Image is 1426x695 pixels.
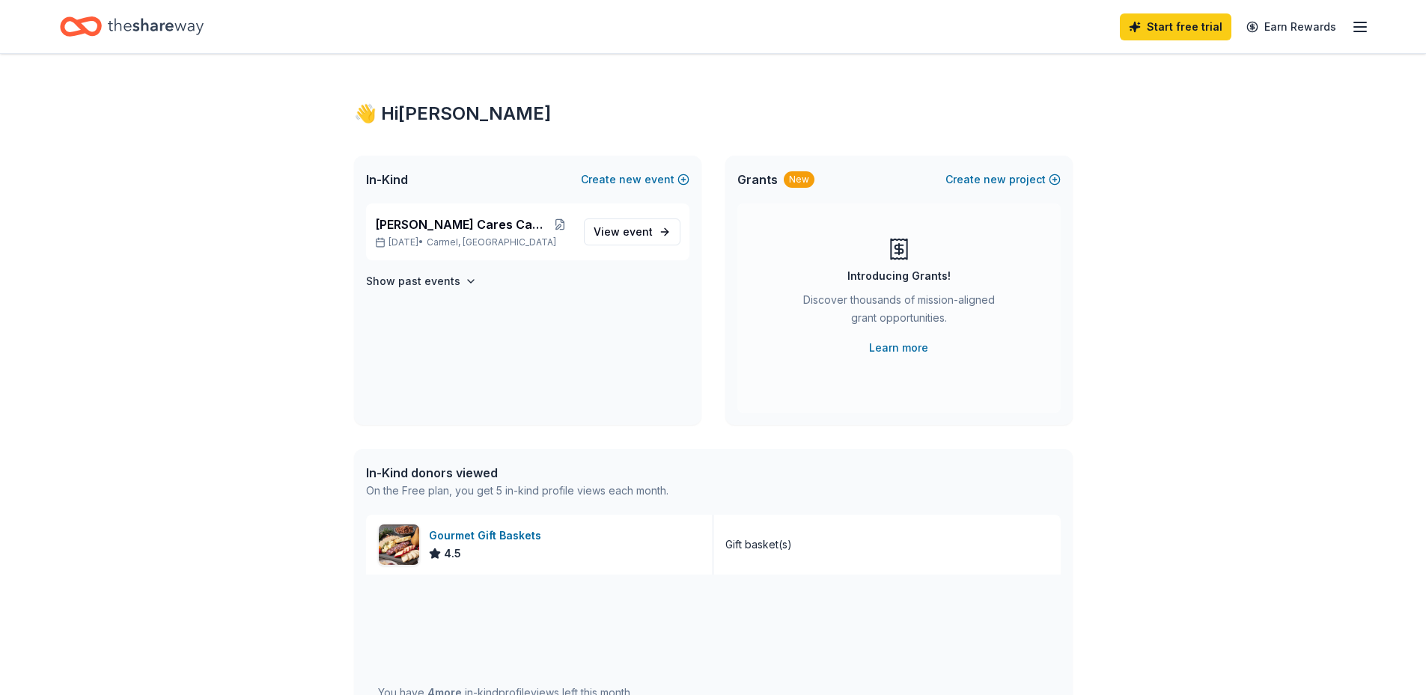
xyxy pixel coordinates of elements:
div: In-Kind donors viewed [366,464,668,482]
button: Createnewproject [945,171,1061,189]
span: [PERSON_NAME] Cares Casino Night [375,215,548,233]
a: Home [60,9,204,44]
a: View event [584,218,680,245]
h4: Show past events [366,272,460,290]
span: event [623,225,653,238]
div: On the Free plan, you get 5 in-kind profile views each month. [366,482,668,500]
button: Show past events [366,272,477,290]
a: Start free trial [1120,13,1231,40]
span: 4.5 [444,545,461,563]
div: 👋 Hi [PERSON_NAME] [354,102,1073,126]
div: Gourmet Gift Baskets [429,527,547,545]
span: new [619,171,642,189]
span: new [984,171,1006,189]
span: Carmel, [GEOGRAPHIC_DATA] [427,236,556,248]
span: View [594,223,653,241]
button: Createnewevent [581,171,689,189]
img: Image for Gourmet Gift Baskets [379,524,419,565]
p: [DATE] • [375,236,572,248]
div: Introducing Grants! [847,267,951,285]
span: In-Kind [366,171,408,189]
span: Grants [737,171,778,189]
div: Discover thousands of mission-aligned grant opportunities. [797,291,1001,333]
div: New [784,171,814,188]
div: Gift basket(s) [725,536,792,554]
a: Earn Rewards [1237,13,1345,40]
a: Learn more [869,339,928,357]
